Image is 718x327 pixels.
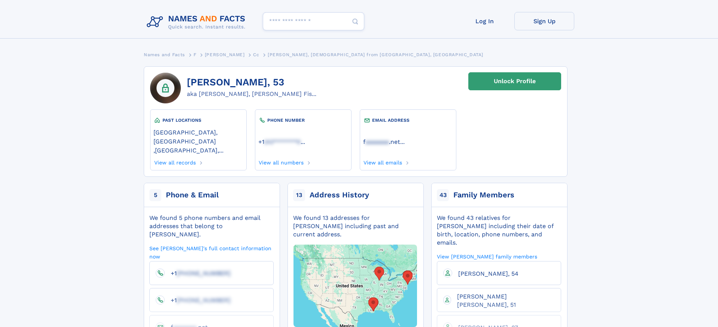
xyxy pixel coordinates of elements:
div: , [153,124,243,157]
a: [GEOGRAPHIC_DATA],... [155,146,223,154]
span: [PERSON_NAME], 54 [458,270,518,277]
a: [GEOGRAPHIC_DATA], [GEOGRAPHIC_DATA] [153,128,243,145]
span: F [194,52,197,57]
div: PAST LOCATIONS [153,116,243,124]
div: Unlock Profile [494,73,536,90]
div: Address History [310,190,369,200]
div: We found 13 addresses for [PERSON_NAME] including past and current address. [293,214,417,239]
a: Sign Up [514,12,574,30]
a: View [PERSON_NAME] family members [437,253,537,260]
a: +1[PHONE_NUMBER] [165,296,231,303]
a: faaaaaaa.net [363,137,400,145]
span: [PERSON_NAME] [PERSON_NAME], 51 [457,293,516,308]
h1: [PERSON_NAME], 53 [187,77,316,88]
span: [PERSON_NAME] [205,52,245,57]
span: [PHONE_NUMBER] [177,270,231,277]
span: aaaaaaa [365,138,389,145]
div: PHONE NUMBER [258,116,348,124]
a: ... [258,138,348,145]
a: [PERSON_NAME] [PERSON_NAME], 51 [451,293,555,308]
a: View all records [153,157,196,166]
input: search input [263,12,364,30]
a: View all emails [363,157,402,166]
div: Phone & Email [166,190,219,200]
span: 13 [293,189,305,201]
a: View all numbers [258,157,304,166]
a: Cc [253,50,259,59]
div: We found 5 phone numbers and email addresses that belong to [PERSON_NAME]. [149,214,274,239]
a: +1[PHONE_NUMBER] [165,269,231,276]
a: [PERSON_NAME], 54 [452,270,518,277]
a: Names and Facts [144,50,185,59]
a: F [194,50,197,59]
a: [PERSON_NAME] [205,50,245,59]
div: EMAIL ADDRESS [363,116,453,124]
span: Cc [253,52,259,57]
button: Search Button [346,12,364,31]
span: 5 [149,189,161,201]
div: We found 43 relatives for [PERSON_NAME] including their date of birth, location, phone numbers, a... [437,214,561,247]
a: See [PERSON_NAME]'s full contact information now [149,245,274,260]
div: Family Members [453,190,514,200]
div: aka [PERSON_NAME], [PERSON_NAME] Fis... [187,90,316,99]
span: [PHONE_NUMBER] [177,297,231,304]
span: 43 [437,189,449,201]
a: Unlock Profile [468,72,561,90]
span: [PERSON_NAME], [DEMOGRAPHIC_DATA] from [GEOGRAPHIC_DATA], [GEOGRAPHIC_DATA] [268,52,483,57]
a: Log In [454,12,514,30]
img: Logo Names and Facts [144,12,252,32]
